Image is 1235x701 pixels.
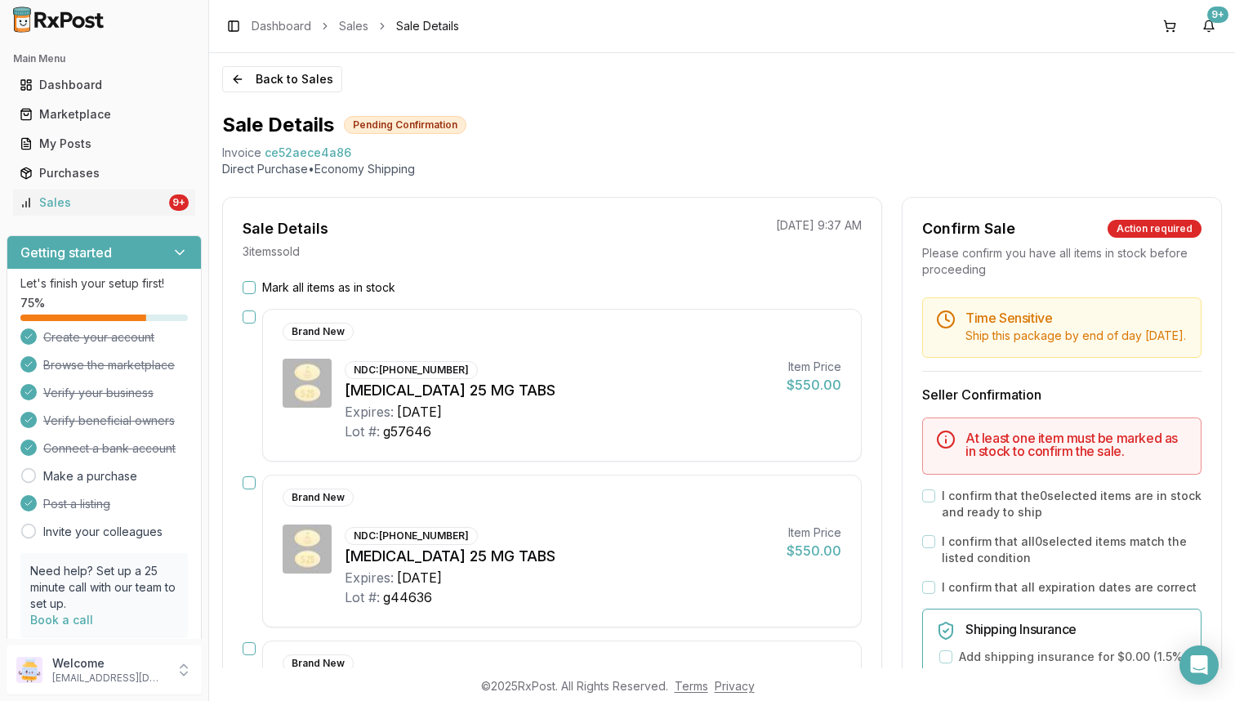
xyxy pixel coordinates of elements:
div: Purchases [20,165,189,181]
div: Sale Details [243,217,328,240]
img: Jardiance 25 MG TABS [283,359,332,408]
div: Lot #: [345,422,380,441]
a: Invite your colleagues [43,524,163,540]
span: ce52aece4a86 [265,145,351,161]
span: Post a listing [43,496,110,512]
span: Verify your business [43,385,154,401]
h2: Main Menu [13,52,195,65]
label: I confirm that all 0 selected items match the listed condition [942,534,1202,566]
img: User avatar [16,657,42,683]
img: Jardiance 25 MG TABS [283,525,332,574]
a: Make a purchase [43,468,137,484]
h5: Shipping Insurance [965,623,1188,636]
h5: Time Sensitive [965,311,1188,324]
div: g44636 [383,587,432,607]
img: RxPost Logo [7,7,111,33]
h5: At least one item must be marked as in stock to confirm the sale. [965,431,1188,458]
p: Need help? Set up a 25 minute call with our team to set up. [30,563,178,612]
div: Invoice [222,145,261,161]
div: Brand New [283,489,354,507]
div: Lot #: [345,587,380,607]
div: 9+ [1207,7,1228,23]
div: Pending Confirmation [344,116,466,134]
a: Terms [675,679,708,693]
h1: Sale Details [222,112,334,138]
a: My Posts [13,129,195,159]
label: I confirm that the 0 selected items are in stock and ready to ship [942,488,1202,520]
a: Privacy [715,679,755,693]
button: Dashboard [7,72,202,98]
div: NDC: [PHONE_NUMBER] [345,361,478,379]
button: Purchases [7,160,202,186]
div: Dashboard [20,77,189,93]
span: Verify beneficial owners [43,413,175,429]
div: Marketplace [20,106,189,123]
p: [EMAIL_ADDRESS][DOMAIN_NAME] [52,672,166,685]
nav: breadcrumb [252,18,459,34]
div: $550.00 [787,375,841,395]
a: Purchases [13,159,195,188]
a: Sales9+ [13,188,195,217]
div: NDC: [PHONE_NUMBER] [345,527,478,545]
div: Please confirm you have all items in stock before proceeding [922,245,1202,278]
button: 9+ [1196,13,1222,39]
div: Sales [20,194,166,211]
span: 75 % [20,295,45,311]
button: Sales9+ [7,190,202,216]
div: Item Price [787,525,841,541]
span: Connect a bank account [43,440,176,457]
button: Back to Sales [222,66,342,92]
div: Action required [1108,220,1202,238]
button: My Posts [7,131,202,157]
label: Add shipping insurance for $0.00 ( 1.5 % of order value) [959,649,1188,681]
div: $550.00 [787,541,841,560]
div: Confirm Sale [922,217,1015,240]
p: [DATE] 9:37 AM [776,217,862,234]
p: Welcome [52,655,166,672]
p: Let's finish your setup first! [20,275,188,292]
a: Marketplace [13,100,195,129]
div: Item Price [787,359,841,375]
div: g57646 [383,422,431,441]
div: Open Intercom Messenger [1179,645,1219,685]
h3: Getting started [20,243,112,262]
div: [DATE] [397,402,442,422]
div: 9+ [169,194,189,211]
div: Brand New [283,654,354,672]
div: [MEDICAL_DATA] 25 MG TABS [345,379,774,402]
div: Expires: [345,402,394,422]
span: Browse the marketplace [43,357,175,373]
div: Expires: [345,568,394,587]
div: Brand New [283,323,354,341]
div: My Posts [20,136,189,152]
div: [DATE] [397,568,442,587]
span: Ship this package by end of day [DATE] . [965,328,1186,342]
a: Book a call [30,613,93,627]
button: Marketplace [7,101,202,127]
label: Mark all items as in stock [262,279,395,296]
p: 3 item s sold [243,243,300,260]
h3: Seller Confirmation [922,385,1202,404]
p: Direct Purchase • Economy Shipping [222,161,1222,177]
label: I confirm that all expiration dates are correct [942,579,1197,596]
span: Create your account [43,329,154,346]
a: Dashboard [13,70,195,100]
a: Sales [339,18,368,34]
span: Sale Details [396,18,459,34]
a: Dashboard [252,18,311,34]
div: [MEDICAL_DATA] 25 MG TABS [345,545,774,568]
